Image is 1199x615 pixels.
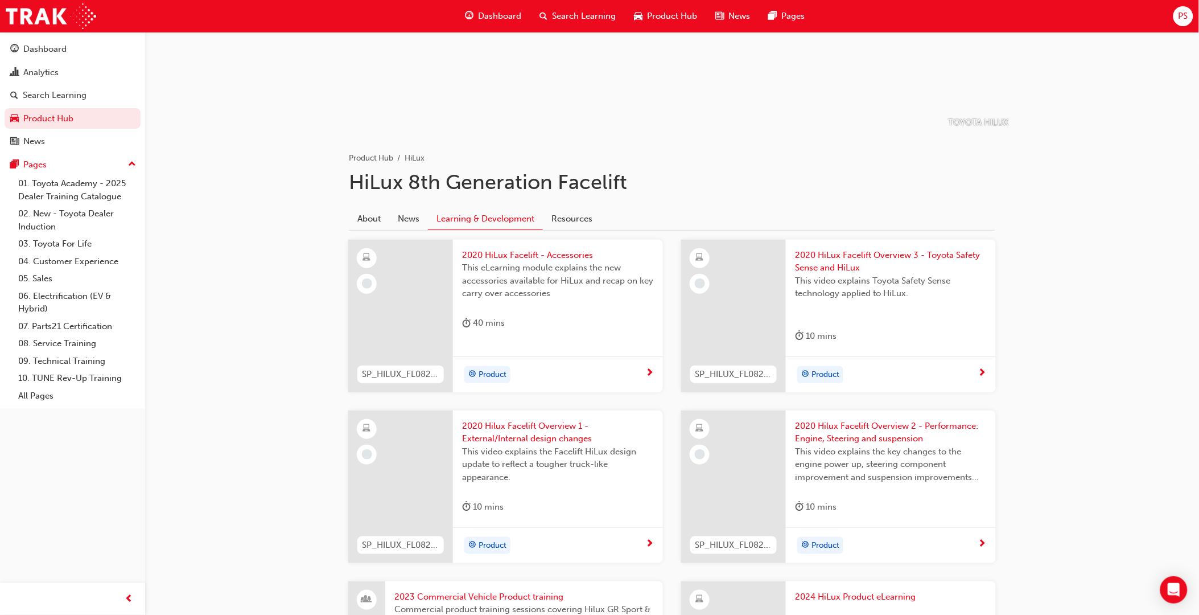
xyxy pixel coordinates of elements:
[362,278,372,289] span: learningRecordVerb_NONE-icon
[5,36,141,154] button: DashboardAnalyticsSearch LearningProduct HubNews
[349,153,393,163] a: Product Hub
[811,539,839,552] span: Product
[128,157,136,172] span: up-icon
[462,316,505,330] div: 40 mins
[795,591,987,604] span: 2024 HiLux Product eLearning
[5,108,141,129] a: Product Hub
[23,66,59,79] div: Analytics
[23,158,47,171] div: Pages
[5,154,141,175] button: Pages
[695,368,772,381] span: SP_HILUX_FL0820_VID_03
[10,91,18,101] span: search-icon
[10,137,19,147] span: news-icon
[811,368,839,382] span: Product
[14,335,141,352] a: 08. Service Training
[10,114,19,124] span: car-icon
[530,5,625,28] a: search-iconSearch Learning
[428,208,543,230] a: Learning & Development
[348,240,663,392] a: SP_HILUX_FL0820_ACSSRY_EL2020 HiLux Facelift - AccessoriesThis eLearning module explains the new ...
[349,208,389,229] a: About
[795,500,837,514] div: 10 mins
[978,368,987,379] span: next-icon
[978,539,987,550] span: next-icon
[645,539,654,550] span: next-icon
[625,5,706,28] a: car-iconProduct Hub
[23,89,86,102] div: Search Learning
[795,274,987,300] span: This video explains Toyota Safety Sense technology applied to HiLux.
[362,449,372,460] span: learningRecordVerb_NONE-icon
[695,539,772,552] span: SP_HILUX_FL0820_VID_02
[462,316,471,330] span: duration-icon
[795,500,804,514] span: duration-icon
[681,411,996,563] a: SP_HILUX_FL0820_VID_022020 Hilux Facelift Overview 2 - Performance: Engine, Steering and suspensi...
[456,5,530,28] a: guage-iconDashboard
[125,592,134,606] span: prev-icon
[539,9,547,23] span: search-icon
[389,208,428,229] a: News
[479,368,506,382] span: Product
[5,62,141,83] a: Analytics
[5,131,141,152] a: News
[1179,10,1188,23] span: PS
[14,253,141,270] a: 04. Customer Experience
[14,175,141,205] a: 01. Toyota Academy - 2025 Dealer Training Catalogue
[23,135,45,148] div: News
[759,5,814,28] a: pages-iconPages
[795,329,804,343] span: duration-icon
[645,368,654,379] span: next-icon
[363,592,371,607] span: people-icon
[696,592,704,607] span: learningResourceType_ELEARNING-icon
[696,251,704,265] span: learningResourceType_ELEARNING-icon
[349,170,995,195] h1: HiLux 8th Generation Facelift
[634,9,642,23] span: car-icon
[405,152,425,165] li: HiLux
[10,160,19,170] span: pages-icon
[14,318,141,335] a: 07. Parts21 Certification
[462,261,654,300] span: This eLearning module explains the new accessories available for HiLux and recap on key carry ove...
[14,288,141,318] a: 06. Electrification (EV & Hybrid)
[795,329,837,343] div: 10 mins
[795,420,987,445] span: 2020 Hilux Facelift Overview 2 - Performance: Engine, Steering and suspension
[348,411,663,563] a: SP_HILUX_FL0820_VID_012020 Hilux Facelift Overview 1 - External/Internal design changesThis video...
[781,10,805,23] span: Pages
[14,270,141,288] a: 05. Sales
[695,449,705,460] span: learningRecordVerb_NONE-icon
[10,44,19,55] span: guage-icon
[647,10,697,23] span: Product Hub
[706,5,759,28] a: news-iconNews
[462,500,504,514] div: 10 mins
[5,85,141,106] a: Search Learning
[695,278,705,289] span: learningRecordVerb_NONE-icon
[468,367,476,382] span: target-icon
[462,445,654,484] span: This video explains the Facelift HiLux design update to reflect a tougher truck-like appearance.
[715,9,724,23] span: news-icon
[362,539,439,552] span: SP_HILUX_FL0820_VID_01
[14,387,141,405] a: All Pages
[6,3,96,29] img: Trak
[363,421,371,436] span: learningResourceType_ELEARNING-icon
[543,208,601,229] a: Resources
[681,240,996,392] a: SP_HILUX_FL0820_VID_032020 HiLux Facelift Overview 3 - Toyota Safety Sense and HiLuxThis video ex...
[394,591,654,604] span: 2023 Commercial Vehicle Product training
[462,500,471,514] span: duration-icon
[14,370,141,387] a: 10. TUNE Rev-Up Training
[14,205,141,235] a: 02. New - Toyota Dealer Induction
[5,39,141,60] a: Dashboard
[552,10,616,23] span: Search Learning
[14,352,141,370] a: 09. Technical Training
[478,10,521,23] span: Dashboard
[363,251,371,265] span: learningResourceType_ELEARNING-icon
[768,9,777,23] span: pages-icon
[795,445,987,484] span: This video explains the key changes to the engine power up, steering component improvement and su...
[479,539,506,552] span: Product
[462,420,654,445] span: 2020 Hilux Facelift Overview 1 - External/Internal design changes
[468,538,476,553] span: target-icon
[949,116,1009,129] p: TOYOTA HILUX
[801,367,809,382] span: target-icon
[801,538,809,553] span: target-icon
[465,9,473,23] span: guage-icon
[362,368,439,381] span: SP_HILUX_FL0820_ACSSRY_EL
[1173,6,1193,26] button: PS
